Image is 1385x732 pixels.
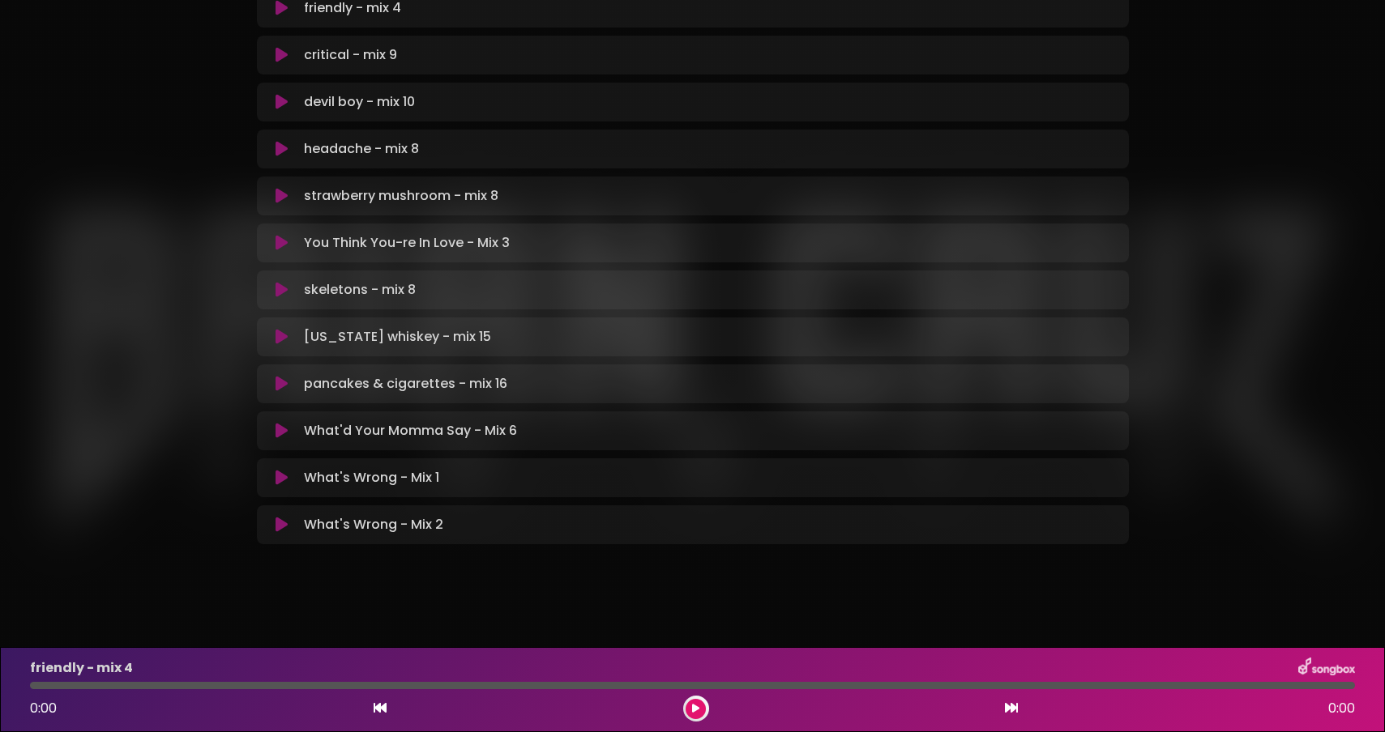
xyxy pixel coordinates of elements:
[304,186,498,206] p: strawberry mushroom - mix 8
[304,421,517,440] p: What'd Your Momma Say - Mix 6
[304,45,397,65] p: critical - mix 9
[304,468,439,487] p: What's Wrong - Mix 1
[304,374,507,394] p: pancakes & cigarettes - mix 16
[304,139,419,159] p: headache - mix 8
[304,327,491,347] p: [US_STATE] whiskey - mix 15
[304,280,416,300] p: skeletons - mix 8
[304,233,510,253] p: You Think You-re In Love - Mix 3
[304,92,415,112] p: devil boy - mix 10
[304,515,443,534] p: What's Wrong - Mix 2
